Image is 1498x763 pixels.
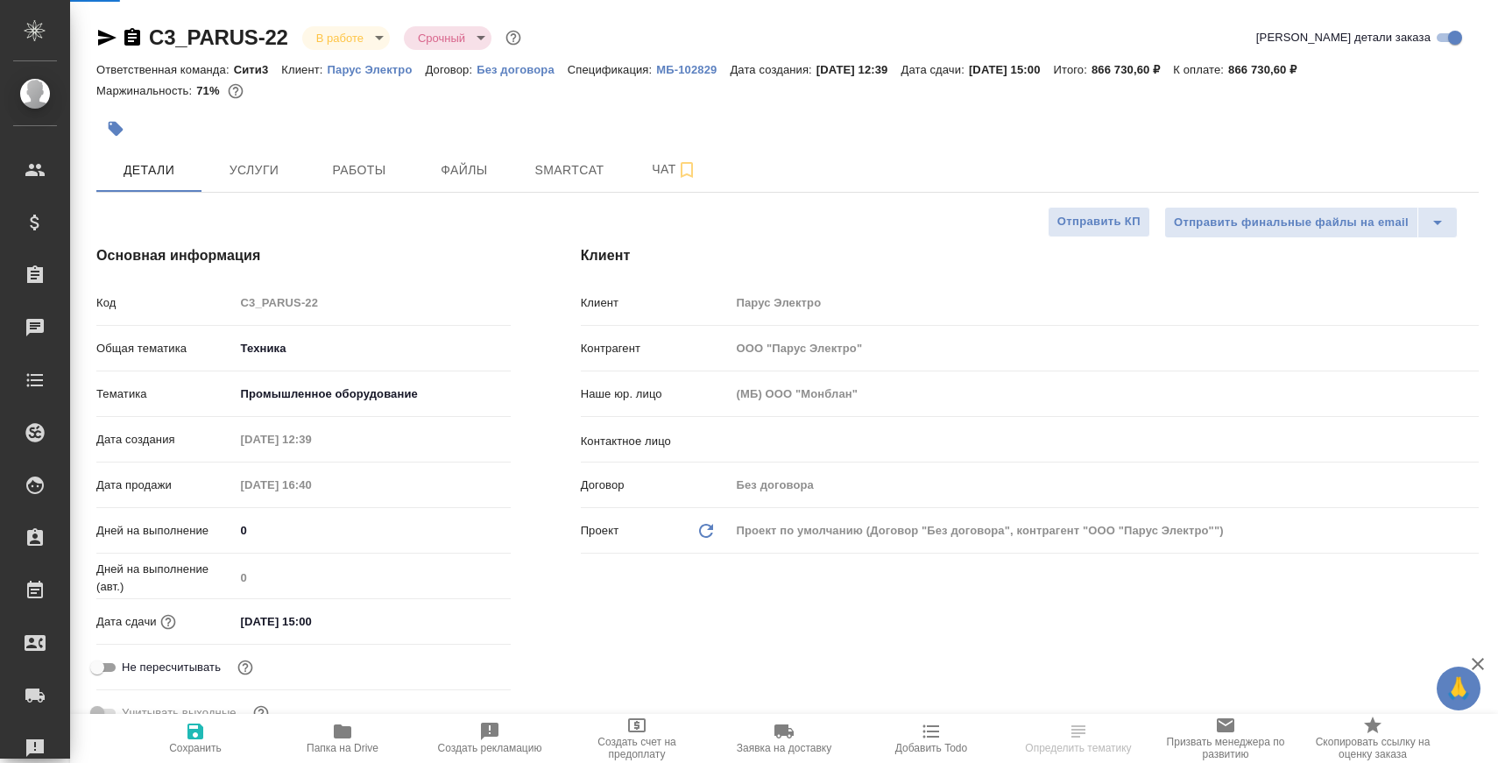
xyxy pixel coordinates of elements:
p: Наше юр. лицо [581,385,731,403]
input: Пустое поле [235,565,511,590]
p: Договор [581,477,731,494]
span: Чат [632,159,717,180]
a: МБ-102829 [656,61,730,76]
input: Пустое поле [235,290,511,315]
p: Дата создания: [730,63,816,76]
span: Скопировать ссылку на оценку заказа [1310,736,1436,760]
div: Проект по умолчанию (Договор "Без договора", контрагент "ООО "Парус Электро"") [731,516,1479,546]
div: В работе [404,26,491,50]
span: [PERSON_NAME] детали заказа [1256,29,1431,46]
a: Без договора [477,61,568,76]
div: Промышленное оборудование [235,379,511,409]
input: Пустое поле [731,472,1479,498]
button: Призвать менеджера по развитию [1152,714,1299,763]
p: Сити3 [234,63,282,76]
button: Включи, если не хочешь, чтобы указанная дата сдачи изменилась после переставления заказа в 'Подтв... [234,656,257,679]
p: Клиент [581,294,731,312]
svg: Подписаться [676,159,697,180]
p: Контрагент [581,340,731,357]
span: Добавить Todo [895,742,967,754]
span: Создать рекламацию [438,742,542,754]
p: Код [96,294,235,312]
p: Ответственная команда: [96,63,234,76]
span: 🙏 [1444,670,1473,707]
div: В работе [302,26,390,50]
button: Отправить финальные файлы на email [1164,207,1418,238]
button: Отправить КП [1048,207,1150,237]
button: Определить тематику [1005,714,1152,763]
span: Детали [107,159,191,181]
p: 866 730,60 ₽ [1092,63,1173,76]
input: ✎ Введи что-нибудь [235,518,511,543]
span: Файлы [422,159,506,181]
span: Учитывать выходные [122,704,237,722]
p: 866 730,60 ₽ [1228,63,1310,76]
button: 🙏 [1437,667,1480,710]
h4: Клиент [581,245,1479,266]
a: C3_PARUS-22 [149,25,288,49]
p: Маржинальность: [96,84,196,97]
input: Пустое поле [731,290,1479,315]
input: Пустое поле [731,381,1479,406]
button: В работе [311,31,369,46]
div: Техника [235,334,511,364]
p: Дата сдачи [96,613,157,631]
p: Дней на выполнение (авт.) [96,561,235,596]
p: 71% [196,84,223,97]
span: Папка на Drive [307,742,378,754]
span: Smartcat [527,159,611,181]
p: МБ-102829 [656,63,730,76]
p: К оплате: [1173,63,1228,76]
button: Заявка на доставку [710,714,858,763]
p: Без договора [477,63,568,76]
button: Создать рекламацию [416,714,563,763]
input: Пустое поле [235,427,388,452]
span: Создать счет на предоплату [574,736,700,760]
div: split button [1164,207,1458,238]
p: Дата продажи [96,477,235,494]
span: Определить тематику [1025,742,1131,754]
button: Выбери, если сб и вс нужно считать рабочими днями для выполнения заказа. [250,702,272,724]
span: Сохранить [169,742,222,754]
button: Скопировать ссылку для ЯМессенджера [96,27,117,48]
p: Общая тематика [96,340,235,357]
button: Создать счет на предоплату [563,714,710,763]
button: Если добавить услуги и заполнить их объемом, то дата рассчитается автоматически [157,611,180,633]
p: [DATE] 15:00 [969,63,1054,76]
button: Доп статусы указывают на важность/срочность заказа [502,26,525,49]
span: Призвать менеджера по развитию [1162,736,1289,760]
button: 207235.08 RUB; [224,80,247,102]
span: Услуги [212,159,296,181]
p: Контактное лицо [581,433,731,450]
button: Папка на Drive [269,714,416,763]
p: Тематика [96,385,235,403]
input: Пустое поле [235,472,388,498]
button: Срочный [413,31,470,46]
p: Дней на выполнение [96,522,235,540]
span: Отправить финальные файлы на email [1174,213,1409,233]
button: Скопировать ссылку [122,27,143,48]
p: Проект [581,522,619,540]
p: Клиент: [281,63,327,76]
p: [DATE] 12:39 [816,63,901,76]
input: Пустое поле [731,336,1479,361]
span: Не пересчитывать [122,659,221,676]
button: Скопировать ссылку на оценку заказа [1299,714,1446,763]
p: Спецификация: [568,63,656,76]
p: Итого: [1054,63,1092,76]
p: Дата сдачи: [901,63,968,76]
a: Парус Электро [328,61,426,76]
input: ✎ Введи что-нибудь [235,609,388,634]
span: Работы [317,159,401,181]
h4: Основная информация [96,245,511,266]
p: Договор: [425,63,477,76]
p: Дата создания [96,431,235,449]
button: Добавить тэг [96,110,135,148]
p: Парус Электро [328,63,426,76]
span: Заявка на доставку [737,742,831,754]
button: Сохранить [122,714,269,763]
button: Добавить Todo [858,714,1005,763]
span: Отправить КП [1057,212,1141,232]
